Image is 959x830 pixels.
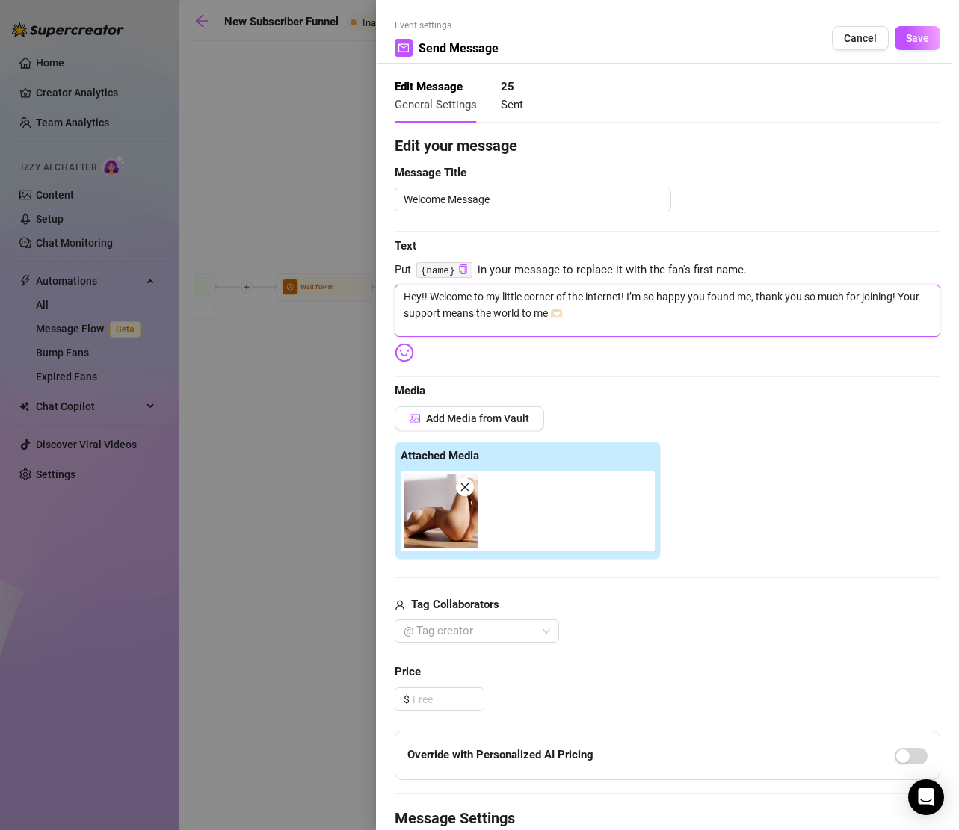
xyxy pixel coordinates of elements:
[395,808,940,829] h4: Message Settings
[458,264,468,274] span: copy
[895,26,940,50] button: Save
[407,748,593,761] strong: Override with Personalized AI Pricing
[395,665,421,678] strong: Price
[416,262,472,278] code: {name}
[844,32,877,44] span: Cancel
[395,285,940,337] textarea: Hey!! Welcome to my little corner of the internet! I’m so happy you found me, thank you so much f...
[395,80,463,93] strong: Edit Message
[395,188,671,211] textarea: Welcome Message
[906,32,929,44] span: Save
[395,98,477,111] span: General Settings
[395,406,544,430] button: Add Media from Vault
[398,43,409,53] span: mail
[411,598,499,611] strong: Tag Collaborators
[832,26,889,50] button: Cancel
[413,688,484,710] input: Free
[404,474,478,548] img: media
[395,239,416,253] strong: Text
[395,596,405,614] span: user
[460,482,470,492] span: close
[458,264,468,276] button: Click to Copy
[395,343,414,362] img: svg%3e
[395,137,517,155] strong: Edit your message
[501,98,523,111] span: Sent
[501,80,514,93] strong: 25
[401,449,479,462] strong: Attached Media
[395,261,940,279] span: Put in your message to replace it with the fan's first name.
[395,384,425,397] strong: Media
[426,412,529,424] span: Add Media from Vault
[395,19,499,33] span: Event settings
[908,779,944,815] div: Open Intercom Messenger
[395,166,466,179] strong: Message Title
[419,39,499,58] span: Send Message
[410,413,420,424] span: picture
